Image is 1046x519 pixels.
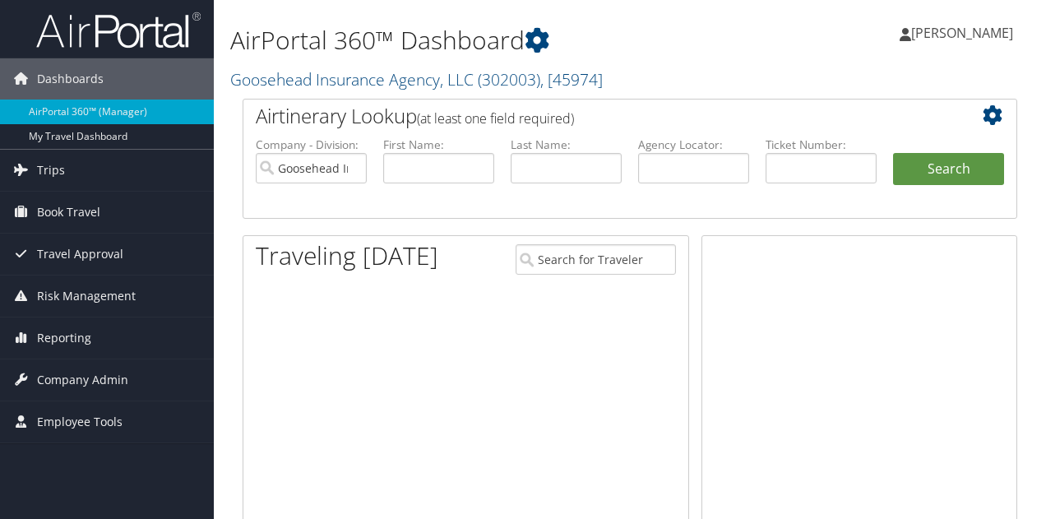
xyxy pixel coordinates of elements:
span: [PERSON_NAME] [911,24,1013,42]
span: Risk Management [37,276,136,317]
span: Dashboards [37,58,104,100]
input: Search for Traveler [516,244,677,275]
label: Company - Division: [256,137,367,153]
h1: Traveling [DATE] [256,239,438,273]
span: (at least one field required) [417,109,574,127]
h1: AirPortal 360™ Dashboard [230,23,763,58]
span: , [ 45974 ] [540,68,603,90]
span: Employee Tools [37,401,123,443]
label: Agency Locator: [638,137,749,153]
a: [PERSON_NAME] [900,8,1030,58]
label: Last Name: [511,137,622,153]
span: ( 302003 ) [478,68,540,90]
span: Book Travel [37,192,100,233]
img: airportal-logo.png [36,11,201,49]
span: Company Admin [37,359,128,401]
label: Ticket Number: [766,137,877,153]
button: Search [893,153,1004,186]
span: Travel Approval [37,234,123,275]
span: Trips [37,150,65,191]
a: Goosehead Insurance Agency, LLC [230,68,603,90]
h2: Airtinerary Lookup [256,102,940,130]
label: First Name: [383,137,494,153]
span: Reporting [37,317,91,359]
